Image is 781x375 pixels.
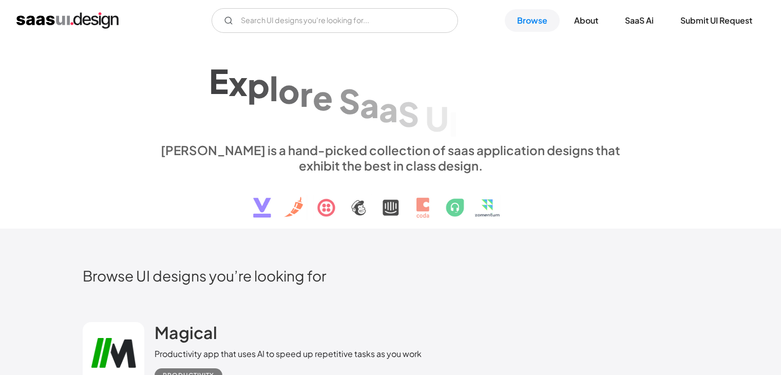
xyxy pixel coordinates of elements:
div: a [379,89,398,129]
a: Magical [155,322,217,348]
div: S [398,94,419,134]
div: x [228,63,247,103]
h1: Explore SaaS UI design patterns & interactions. [155,53,627,132]
div: E [209,61,228,101]
div: l [270,68,278,108]
a: home [16,12,119,29]
a: Browse [505,9,560,32]
div: r [300,74,313,114]
div: S [339,82,360,121]
div: p [247,66,270,105]
input: Search UI designs you're looking for... [212,8,458,33]
div: I [449,104,458,143]
div: [PERSON_NAME] is a hand-picked collection of saas application designs that exhibit the best in cl... [155,142,627,173]
img: text, icon, saas logo [235,173,546,227]
div: a [360,85,379,125]
a: About [562,9,611,32]
div: o [278,71,300,111]
div: Productivity app that uses AI to speed up repetitive tasks as you work [155,348,422,360]
h2: Magical [155,322,217,343]
form: Email Form [212,8,458,33]
a: Submit UI Request [668,9,765,32]
div: e [313,78,333,117]
a: SaaS Ai [613,9,666,32]
div: U [425,99,449,138]
h2: Browse UI designs you’re looking for [83,267,699,285]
